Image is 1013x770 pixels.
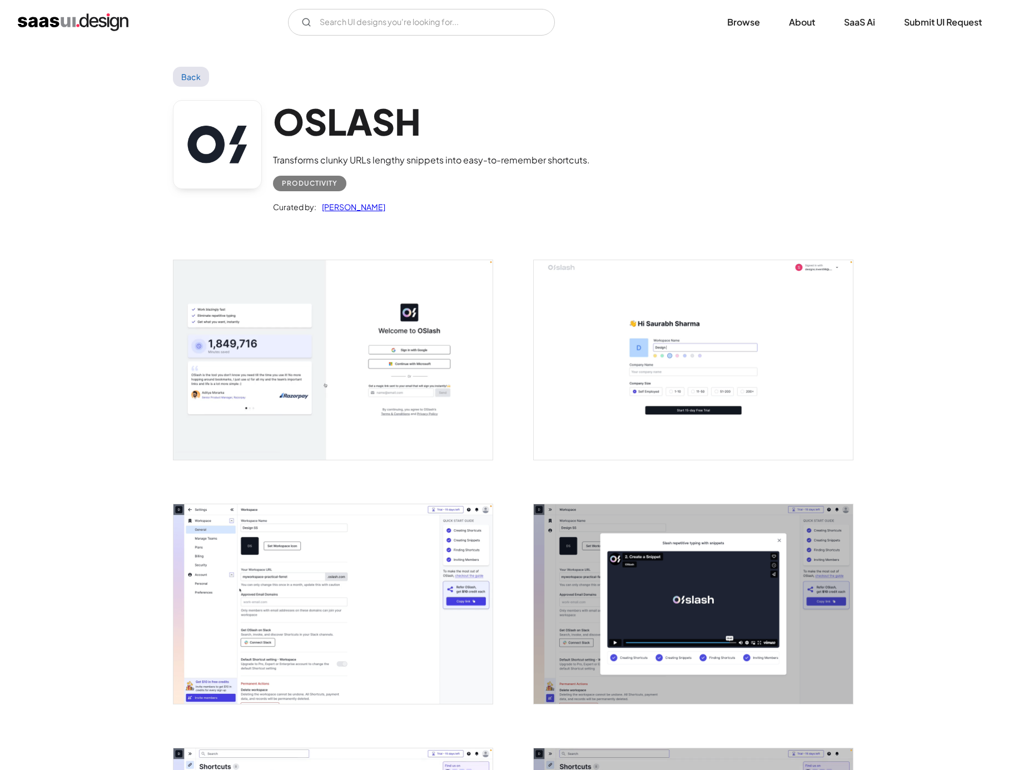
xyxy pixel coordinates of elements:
a: home [18,13,128,31]
a: open lightbox [173,260,493,460]
img: 63e619b261d971c30c68eaf9_OSLASH-SIGNUP%20SCREEN.png [173,260,493,460]
div: Curated by: [273,200,316,213]
a: open lightbox [534,260,853,460]
div: Transforms clunky URLs lengthy snippets into easy-to-remember shortcuts. [273,153,590,167]
img: 63e619ded0cd89bf77acc9ce_OSLASH%20-%20ONBOARDING.png [534,504,853,704]
a: Browse [714,10,773,34]
h1: OSLASH [273,100,590,143]
form: Email Form [288,9,555,36]
a: About [776,10,828,34]
a: Back [173,67,209,87]
img: 63e619b70e6226630ab84560_OSLASH%20-%20WORKPLACE%20DETAILS.png [534,260,853,460]
img: 63e619c121a27e6a8a344a80_OSLASH%20-%20WORKSPACE.png [173,504,493,704]
a: [PERSON_NAME] [316,200,385,213]
div: Productivity [282,177,337,190]
a: open lightbox [173,504,493,704]
a: Submit UI Request [891,10,995,34]
a: SaaS Ai [831,10,888,34]
input: Search UI designs you're looking for... [288,9,555,36]
a: open lightbox [534,504,853,704]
